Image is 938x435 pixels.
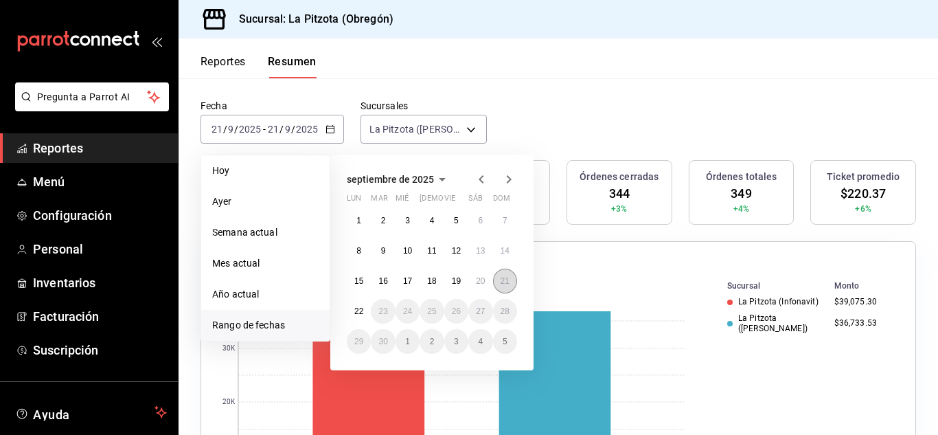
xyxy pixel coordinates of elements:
span: - [263,124,266,135]
button: 8 de septiembre de 2025 [347,238,371,263]
span: Personal [33,240,167,258]
button: 17 de septiembre de 2025 [396,269,420,293]
abbr: 4 de septiembre de 2025 [430,216,435,225]
abbr: 1 de septiembre de 2025 [356,216,361,225]
button: 3 de septiembre de 2025 [396,208,420,233]
abbr: 27 de septiembre de 2025 [476,306,485,316]
th: Monto [829,278,899,293]
span: La Pitzota ([PERSON_NAME]), La Pitzota (Infonavit) [369,122,461,136]
button: 9 de septiembre de 2025 [371,238,395,263]
button: 18 de septiembre de 2025 [420,269,444,293]
span: +3% [611,203,627,215]
abbr: 15 de septiembre de 2025 [354,276,363,286]
span: / [291,124,295,135]
abbr: 29 de septiembre de 2025 [354,337,363,346]
label: Sucursales [361,101,487,111]
span: / [279,124,284,135]
button: 5 de octubre de 2025 [493,329,517,354]
button: 19 de septiembre de 2025 [444,269,468,293]
button: 13 de septiembre de 2025 [468,238,492,263]
button: 15 de septiembre de 2025 [347,269,371,293]
input: -- [267,124,279,135]
abbr: 20 de septiembre de 2025 [476,276,485,286]
abbr: jueves [420,194,501,208]
button: Resumen [268,55,317,78]
button: Pregunta a Parrot AI [15,82,169,111]
button: 6 de septiembre de 2025 [468,208,492,233]
abbr: 16 de septiembre de 2025 [378,276,387,286]
td: $36,733.53 [829,311,899,336]
abbr: 1 de octubre de 2025 [405,337,410,346]
abbr: 25 de septiembre de 2025 [427,306,436,316]
button: 16 de septiembre de 2025 [371,269,395,293]
button: 12 de septiembre de 2025 [444,238,468,263]
button: 21 de septiembre de 2025 [493,269,517,293]
button: 23 de septiembre de 2025 [371,299,395,324]
button: 10 de septiembre de 2025 [396,238,420,263]
abbr: viernes [444,194,455,208]
abbr: 3 de octubre de 2025 [454,337,459,346]
h3: Ticket promedio [827,170,900,184]
span: 349 [731,184,751,203]
button: 5 de septiembre de 2025 [444,208,468,233]
button: 14 de septiembre de 2025 [493,238,517,263]
text: 20K [222,399,236,406]
button: 2 de octubre de 2025 [420,329,444,354]
button: 3 de octubre de 2025 [444,329,468,354]
abbr: 17 de septiembre de 2025 [403,276,412,286]
span: / [223,124,227,135]
button: 28 de septiembre de 2025 [493,299,517,324]
abbr: 21 de septiembre de 2025 [501,276,510,286]
abbr: 2 de octubre de 2025 [430,337,435,346]
abbr: 6 de septiembre de 2025 [478,216,483,225]
a: Pregunta a Parrot AI [10,100,169,114]
span: Pregunta a Parrot AI [37,90,148,104]
button: open_drawer_menu [151,36,162,47]
span: Año actual [212,287,319,302]
span: Suscripción [33,341,167,359]
button: septiembre de 2025 [347,171,450,188]
span: Ayuda [33,404,149,421]
button: 27 de septiembre de 2025 [468,299,492,324]
abbr: 10 de septiembre de 2025 [403,246,412,256]
span: Facturación [33,307,167,326]
button: 22 de septiembre de 2025 [347,299,371,324]
abbr: 3 de septiembre de 2025 [405,216,410,225]
span: Semana actual [212,225,319,240]
input: ---- [238,124,262,135]
abbr: lunes [347,194,361,208]
abbr: 5 de septiembre de 2025 [454,216,459,225]
abbr: 19 de septiembre de 2025 [452,276,461,286]
button: 2 de septiembre de 2025 [371,208,395,233]
button: 20 de septiembre de 2025 [468,269,492,293]
abbr: 7 de septiembre de 2025 [503,216,507,225]
input: -- [284,124,291,135]
button: 30 de septiembre de 2025 [371,329,395,354]
h3: Órdenes cerradas [580,170,659,184]
abbr: sábado [468,194,483,208]
input: -- [227,124,234,135]
span: 344 [609,184,630,203]
span: Rango de fechas [212,318,319,333]
abbr: 5 de octubre de 2025 [503,337,507,346]
button: 1 de octubre de 2025 [396,329,420,354]
button: 1 de septiembre de 2025 [347,208,371,233]
div: navigation tabs [201,55,317,78]
input: ---- [295,124,319,135]
span: $220.37 [840,184,886,203]
h3: Sucursal: La Pitzota (Obregón) [228,11,393,27]
button: Reportes [201,55,246,78]
span: Menú [33,172,167,191]
span: Configuración [33,206,167,225]
button: 11 de septiembre de 2025 [420,238,444,263]
abbr: 28 de septiembre de 2025 [501,306,510,316]
span: Ayer [212,194,319,209]
abbr: miércoles [396,194,409,208]
h3: Órdenes totales [706,170,777,184]
button: 4 de septiembre de 2025 [420,208,444,233]
button: 26 de septiembre de 2025 [444,299,468,324]
abbr: 9 de septiembre de 2025 [381,246,386,256]
div: La Pitzota ([PERSON_NAME]) [727,313,823,333]
span: +4% [733,203,749,215]
button: 24 de septiembre de 2025 [396,299,420,324]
